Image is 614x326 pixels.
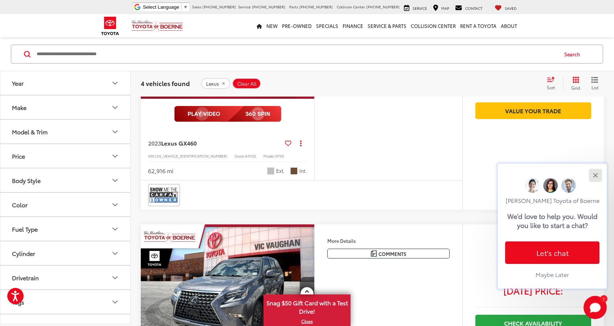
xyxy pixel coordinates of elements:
div: Fuel Type [111,225,119,233]
button: Maybe Later [505,268,599,281]
a: Specials [314,14,340,37]
span: 460 [187,139,197,147]
a: Service & Parts: Opens in a new tab [365,14,409,37]
span: ▼ [183,4,188,10]
span: Comments [378,250,406,257]
img: Comments [371,250,377,257]
div: Color [111,200,119,209]
div: Model & Trim [12,128,48,135]
span: Service [413,5,427,11]
span: [DATE] Price: [475,287,591,294]
div: 62,916 mi [148,167,173,175]
div: Model & Trim [111,127,119,136]
div: Year [111,79,119,87]
span: Parts [289,4,298,9]
span: 9700 [275,153,284,159]
button: Body StyleBody Style [0,168,131,192]
span: Saved [505,5,517,11]
div: Make [111,103,119,112]
div: Year [12,80,24,86]
div: Tags [111,298,119,306]
span: [US_VEHICLE_IDENTIFICATION_NUMBER] [155,153,227,159]
span: 1 [603,297,605,300]
h4: More Details [327,238,450,243]
button: Clear All [232,78,261,89]
button: Select sort value [543,76,563,91]
span: dropdown dots [300,140,302,146]
span: Model: [263,153,275,159]
a: My Saved Vehicles [493,4,519,11]
a: Pre-Owned [280,14,314,37]
span: Map [441,5,449,11]
div: Drivetrain [12,274,39,281]
img: Vic Vaughan Toyota of Boerne [131,20,183,32]
span: [PHONE_NUMBER] [299,4,333,9]
button: Model & TrimModel & Trim [0,120,131,143]
span: Sort [547,84,555,90]
button: Comments [327,249,450,258]
div: Cylinder [12,250,35,257]
button: MakeMake [0,95,131,119]
span: List [591,84,598,90]
button: Grid View [563,76,586,91]
button: remove Lexus [201,78,230,89]
span: Lexus [206,81,219,87]
div: Make [12,104,26,111]
div: Price [111,152,119,160]
span: 4 vehicles found [141,79,190,87]
span: Grid [571,85,580,91]
a: Select Language​ [143,4,188,10]
span: Service [238,4,251,9]
span: Lexus GX [161,139,187,147]
a: Contact [453,4,484,11]
button: CylinderCylinder [0,241,131,265]
span: 2023 [148,139,161,147]
button: PricePrice [0,144,131,168]
div: Color [12,201,28,208]
div: Cylinder [111,249,119,258]
div: Tags [12,298,24,305]
div: Fuel Type [12,225,38,232]
div: Body Style [111,176,119,185]
button: Search [557,45,590,63]
span: Clear All [237,81,257,87]
span: Stock: [234,153,245,159]
button: List View [586,76,604,91]
a: Map [431,4,451,11]
span: Sales [192,4,201,9]
a: Finance [340,14,365,37]
svg: Start Chat [584,296,607,319]
div: Body Style [12,177,41,184]
span: A11132 [245,153,256,159]
a: About [499,14,519,37]
button: ColorColor [0,193,131,216]
div: Close[PERSON_NAME] Toyota of BoerneWe'd love to help you. Would you like to start a chat?Let's ch... [498,164,607,289]
span: Contact [465,5,482,11]
button: DrivetrainDrivetrain [0,266,131,289]
a: Value Your Trade [475,102,591,119]
button: TagsTags [0,290,131,314]
input: Search by Make, Model, or Keyword [36,45,557,63]
button: Toggle Chat Window [584,296,607,319]
span: $57,200 [475,265,591,283]
img: View CARFAX report [150,186,179,205]
span: [PHONE_NUMBER] [366,4,400,9]
span: Int. [299,167,307,174]
a: Rent a Toyota [458,14,499,37]
div: Price [12,152,25,159]
a: 2023Lexus GX460 [148,139,282,147]
span: VIN: [148,153,155,159]
button: Let's chat [505,241,599,264]
button: Close [588,167,603,183]
img: full motion video [174,106,281,122]
span: [PHONE_NUMBER] [252,4,285,9]
span: Silver [267,167,274,175]
span: Sepia [290,167,298,175]
p: We'd love to help you. Would you like to start a chat? [507,211,598,230]
span: Snag $50 Gift Card with a Test Drive! [264,295,350,317]
span: Ext. [276,167,285,174]
p: [PERSON_NAME] Toyota of Boerne [505,196,599,204]
span: [PHONE_NUMBER] [202,4,236,9]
